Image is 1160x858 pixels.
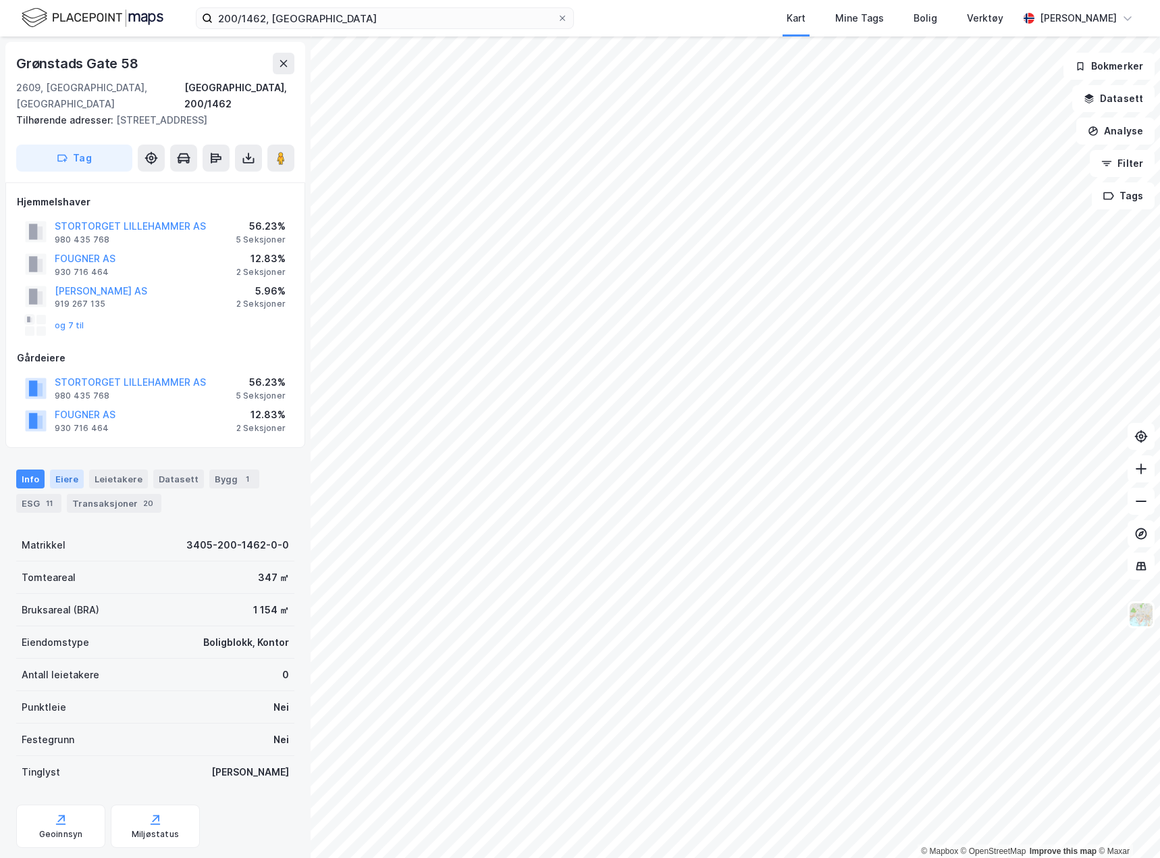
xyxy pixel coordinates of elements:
div: Datasett [153,470,204,488]
div: 1 [240,472,254,486]
div: Bruksareal (BRA) [22,602,99,618]
div: Boligblokk, Kontor [203,634,289,651]
div: Bygg [209,470,259,488]
div: 12.83% [236,407,286,423]
div: 5 Seksjoner [236,390,286,401]
div: 5 Seksjoner [236,234,286,245]
img: logo.f888ab2527a4732fd821a326f86c7f29.svg [22,6,163,30]
div: Mine Tags [835,10,884,26]
div: [GEOGRAPHIC_DATA], 200/1462 [184,80,294,112]
div: Eiendomstype [22,634,89,651]
button: Tag [16,145,132,172]
div: Kontrollprogram for chat [1092,793,1160,858]
input: Søk på adresse, matrikkel, gårdeiere, leietakere eller personer [213,8,557,28]
div: Geoinnsyn [39,829,83,840]
div: Gårdeiere [17,350,294,366]
div: Festegrunn [22,732,74,748]
div: Hjemmelshaver [17,194,294,210]
button: Bokmerker [1063,53,1155,80]
div: 2609, [GEOGRAPHIC_DATA], [GEOGRAPHIC_DATA] [16,80,184,112]
div: Tinglyst [22,764,60,780]
a: Mapbox [921,847,958,856]
div: Bolig [914,10,937,26]
div: Verktøy [967,10,1003,26]
div: Punktleie [22,699,66,715]
div: Nei [273,732,289,748]
div: 5.96% [236,283,286,299]
div: [PERSON_NAME] [1040,10,1117,26]
div: Eiere [50,470,84,488]
div: 3405-200-1462-0-0 [186,537,289,553]
div: 20 [140,497,156,510]
div: Tomteareal [22,570,76,586]
img: Z [1128,602,1154,628]
div: 347 ㎡ [258,570,289,586]
div: 919 267 135 [55,299,105,309]
div: 56.23% [236,218,286,234]
div: 2 Seksjoner [236,267,286,278]
div: Info [16,470,45,488]
div: 980 435 768 [55,234,109,245]
div: Miljøstatus [132,829,179,840]
div: 12.83% [236,251,286,267]
div: [STREET_ADDRESS] [16,112,284,128]
button: Datasett [1072,85,1155,112]
iframe: Chat Widget [1092,793,1160,858]
div: Kart [787,10,806,26]
div: Matrikkel [22,537,65,553]
div: Transaksjoner [67,494,161,513]
div: 1 154 ㎡ [253,602,289,618]
div: [PERSON_NAME] [211,764,289,780]
div: ESG [16,494,61,513]
button: Analyse [1076,118,1155,145]
div: Nei [273,699,289,715]
div: Leietakere [89,470,148,488]
span: Tilhørende adresser: [16,114,116,126]
div: 930 716 464 [55,267,109,278]
button: Filter [1090,150,1155,177]
div: 11 [43,497,56,510]
div: 2 Seksjoner [236,299,286,309]
a: Improve this map [1030,847,1097,856]
div: 2 Seksjoner [236,423,286,434]
div: 980 435 768 [55,390,109,401]
button: Tags [1092,182,1155,209]
div: 56.23% [236,374,286,390]
div: Grønstads Gate 58 [16,53,141,74]
div: Antall leietakere [22,667,99,683]
div: 930 716 464 [55,423,109,434]
a: OpenStreetMap [961,847,1026,856]
div: 0 [282,667,289,683]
